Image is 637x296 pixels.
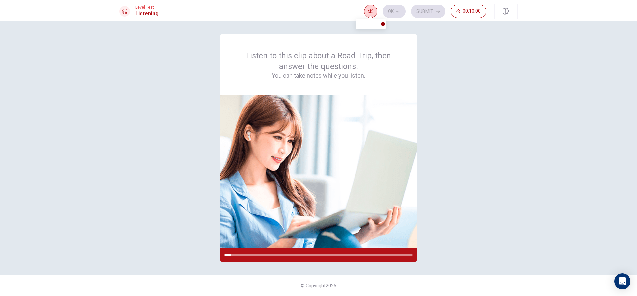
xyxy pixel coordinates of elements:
span: 00:10:00 [463,9,481,14]
div: Open Intercom Messenger [614,273,630,289]
span: © Copyright 2025 [301,283,336,288]
div: Listen to this clip about a Road Trip, then answer the questions. [236,50,401,80]
button: 00:10:00 [451,5,486,18]
span: Level Test [135,5,159,10]
h1: Listening [135,10,159,18]
h4: You can take notes while you listen. [236,72,401,80]
img: passage image [220,95,417,248]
